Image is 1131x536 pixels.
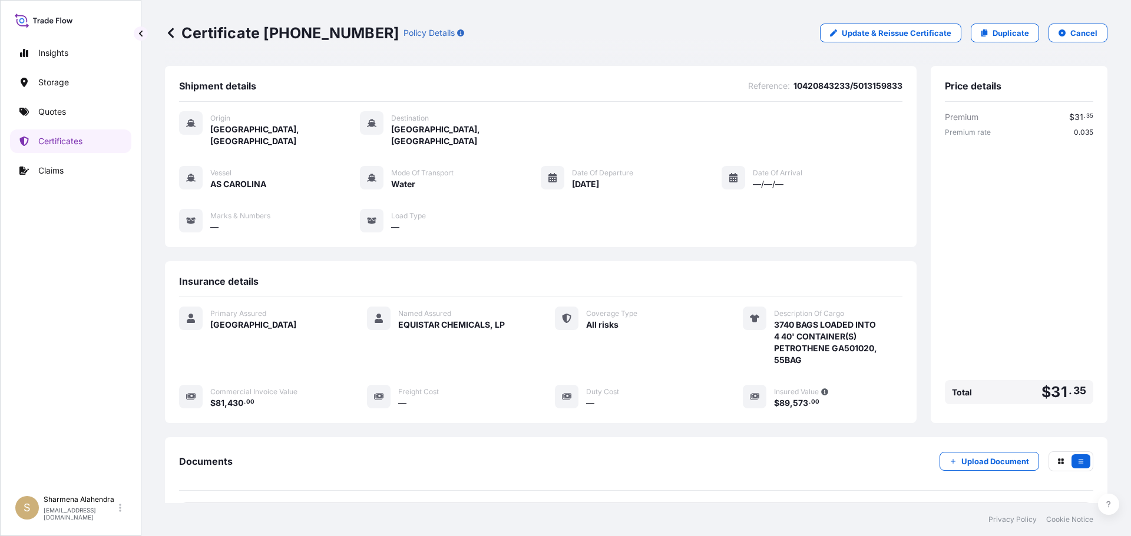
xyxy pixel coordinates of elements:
span: 00 [246,400,254,404]
span: — [586,397,594,409]
span: 31 [1051,385,1067,399]
span: Commercial Invoice Value [210,387,297,397]
span: S [24,502,31,514]
a: Claims [10,159,131,182]
span: Destination [391,114,429,123]
p: Upload Document [961,455,1029,467]
span: Coverage Type [586,309,637,318]
a: Quotes [10,100,131,124]
span: [GEOGRAPHIC_DATA] [210,319,296,331]
span: Load Type [391,211,426,221]
span: 573 [793,399,808,407]
p: Quotes [38,106,66,118]
span: All risks [586,319,619,331]
span: Date of Arrival [753,168,802,178]
span: 3740 BAGS LOADED INTO 4 40' CONTAINER(S) PETROTHENE GA501020, 55BAG [774,319,902,366]
a: Update & Reissue Certificate [820,24,961,42]
span: Water [391,178,415,190]
span: Description Of Cargo [774,309,844,318]
span: . [1069,387,1072,394]
span: [DATE] [572,178,599,190]
p: Certificate [PHONE_NUMBER] [165,24,399,42]
p: Update & Reissue Certificate [842,27,951,39]
span: Premium [945,111,978,123]
span: —/—/— [753,178,783,190]
span: Mode of Transport [391,168,454,178]
p: Sharmena Alahendra [44,495,117,504]
p: Cancel [1070,27,1097,39]
span: Shipment details [179,80,256,92]
span: Price details [945,80,1001,92]
span: 430 [227,399,243,407]
span: 35 [1073,387,1086,394]
span: , [790,399,793,407]
span: Documents [179,455,233,467]
span: Reference : [748,80,790,92]
span: $ [210,399,216,407]
span: — [391,221,399,233]
span: Duty Cost [586,387,619,397]
span: EQUISTAR CHEMICALS, LP [398,319,505,331]
span: $ [774,399,779,407]
span: . [244,400,246,404]
a: Insights [10,41,131,65]
span: Vessel [210,168,232,178]
p: Storage [38,76,69,88]
span: [GEOGRAPHIC_DATA], [GEOGRAPHIC_DATA] [391,124,541,147]
span: 89 [779,399,790,407]
span: Primary Assured [210,309,266,318]
span: Date of Departure [572,168,633,178]
a: Storage [10,71,131,94]
span: Insured Value [774,387,819,397]
p: Policy Details [404,27,455,39]
span: Marks & Numbers [210,211,270,221]
a: Duplicate [971,24,1039,42]
button: Cancel [1049,24,1107,42]
span: 81 [216,399,224,407]
span: 31 [1074,113,1083,121]
span: Named Assured [398,309,451,318]
a: Cookie Notice [1046,515,1093,524]
span: — [398,397,406,409]
span: 0.035 [1074,128,1093,137]
span: Insurance details [179,275,259,287]
span: , [224,399,227,407]
span: . [1084,114,1086,118]
span: Origin [210,114,230,123]
p: Duplicate [993,27,1029,39]
a: Privacy Policy [988,515,1037,524]
span: $ [1069,113,1074,121]
span: 00 [811,400,819,404]
span: — [210,221,219,233]
span: Freight Cost [398,387,439,397]
span: AS CAROLINA [210,178,266,190]
p: Certificates [38,135,82,147]
span: 10420843233/5013159833 [793,80,902,92]
p: [EMAIL_ADDRESS][DOMAIN_NAME] [44,507,117,521]
p: Insights [38,47,68,59]
span: 35 [1086,114,1093,118]
span: [GEOGRAPHIC_DATA], [GEOGRAPHIC_DATA] [210,124,360,147]
span: Premium rate [945,128,991,137]
span: . [809,400,811,404]
p: Claims [38,165,64,177]
a: Certificates [10,129,131,153]
span: $ [1041,385,1051,399]
button: Upload Document [940,452,1039,471]
span: Total [952,387,972,398]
